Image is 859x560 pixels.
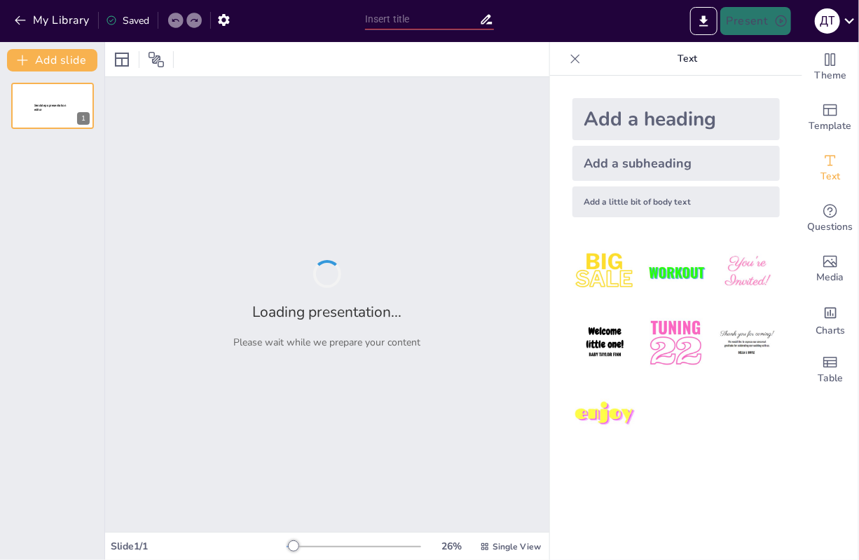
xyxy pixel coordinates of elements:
[253,302,402,322] h2: Loading presentation...
[34,104,66,111] span: Sendsteps presentation editor
[572,382,638,447] img: 7.jpeg
[435,540,469,553] div: 26 %
[802,244,858,294] div: Add images, graphics, shapes or video
[643,240,708,305] img: 2.jpeg
[715,240,780,305] img: 3.jpeg
[720,7,790,35] button: Present
[572,98,780,140] div: Add a heading
[802,143,858,193] div: Add text boxes
[809,118,852,134] span: Template
[493,541,541,552] span: Single View
[818,371,843,386] span: Table
[111,48,133,71] div: Layout
[572,186,780,217] div: Add a little bit of body text
[715,310,780,376] img: 6.jpeg
[814,68,846,83] span: Theme
[690,7,717,35] button: Export to PowerPoint
[365,9,479,29] input: Insert title
[111,540,287,553] div: Slide 1 / 1
[11,83,94,129] div: 1
[106,14,149,27] div: Saved
[643,310,708,376] img: 5.jpeg
[7,49,97,71] button: Add slide
[234,336,421,349] p: Please wait while we prepare your content
[11,9,95,32] button: My Library
[802,93,858,143] div: Add ready made slides
[148,51,165,68] span: Position
[802,193,858,244] div: Get real-time input from your audience
[586,42,788,76] p: Text
[820,169,840,184] span: Text
[802,42,858,93] div: Change the overall theme
[572,146,780,181] div: Add a subheading
[815,7,840,35] button: Д Т
[808,219,853,235] span: Questions
[816,323,845,339] span: Charts
[572,310,638,376] img: 4.jpeg
[77,112,90,125] div: 1
[815,8,840,34] div: Д Т
[817,270,844,285] span: Media
[802,294,858,345] div: Add charts and graphs
[802,345,858,395] div: Add a table
[572,240,638,305] img: 1.jpeg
